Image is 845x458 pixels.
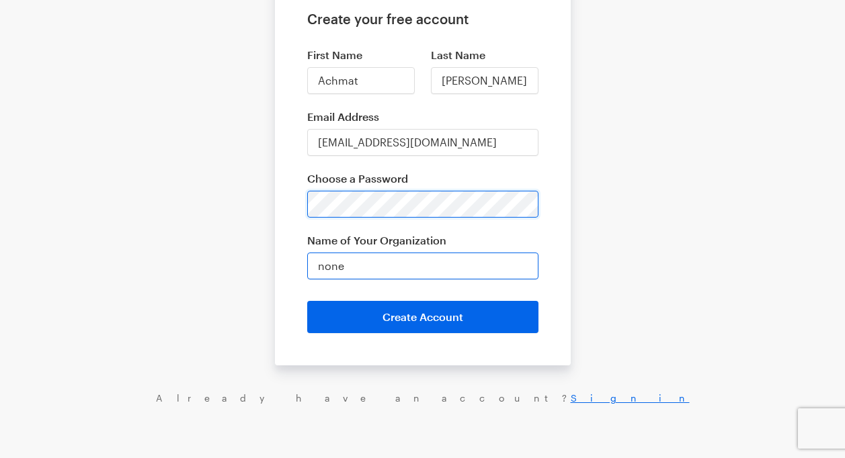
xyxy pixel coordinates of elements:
h1: Create your free account [307,11,538,27]
label: First Name [307,48,415,62]
button: Create Account [307,301,538,333]
label: Last Name [431,48,538,62]
div: Already have an account? [13,392,832,404]
label: Email Address [307,110,538,124]
a: Sign in [571,392,690,404]
label: Name of Your Organization [307,234,538,247]
label: Choose a Password [307,172,538,185]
